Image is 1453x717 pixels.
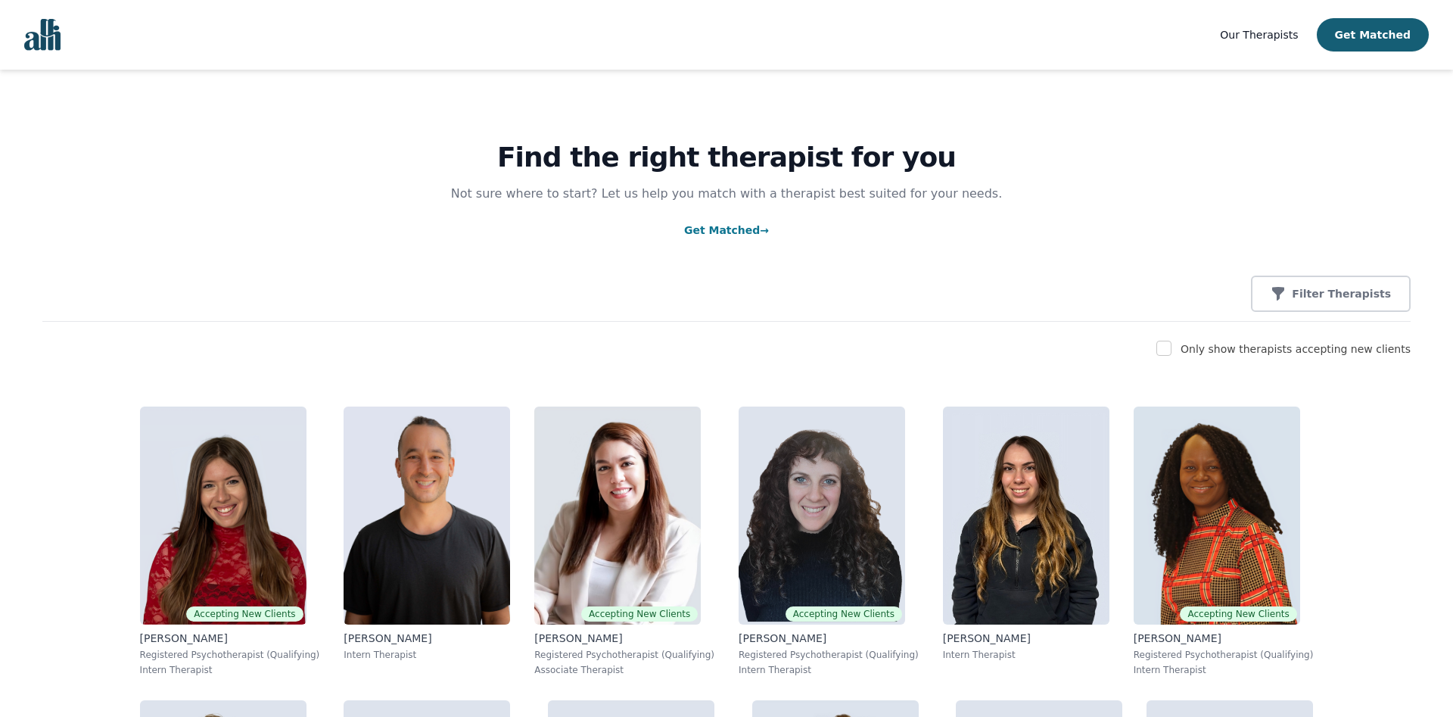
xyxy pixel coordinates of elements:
span: → [760,224,769,236]
img: Alisha_Levine [140,407,306,625]
p: [PERSON_NAME] [534,631,714,646]
p: Intern Therapist [943,649,1109,661]
p: [PERSON_NAME] [739,631,919,646]
p: [PERSON_NAME] [943,631,1109,646]
a: Kavon_Banejad[PERSON_NAME]Intern Therapist [331,394,522,688]
img: Kavon_Banejad [344,407,510,625]
a: Get Matched [684,224,769,236]
p: Filter Therapists [1292,286,1391,301]
img: Mariangela_Servello [943,407,1109,625]
p: Intern Therapist [140,664,320,676]
span: Accepting New Clients [1180,606,1296,622]
p: Intern Therapist [1134,664,1314,676]
p: Registered Psychotherapist (Qualifying) [534,649,714,661]
label: Only show therapists accepting new clients [1181,343,1411,355]
p: [PERSON_NAME] [140,631,320,646]
img: alli logo [24,19,61,51]
p: Intern Therapist [739,664,919,676]
span: Our Therapists [1220,29,1298,41]
p: [PERSON_NAME] [344,631,510,646]
button: Filter Therapists [1251,276,1411,312]
img: Grace_Nyamweya [1134,407,1300,625]
p: Registered Psychotherapist (Qualifying) [739,649,919,661]
a: Our Therapists [1220,26,1298,44]
p: Intern Therapist [344,649,510,661]
span: Accepting New Clients [581,606,698,622]
p: Registered Psychotherapist (Qualifying) [1134,649,1314,661]
p: Associate Therapist [534,664,714,676]
a: Shira_BlakeAccepting New Clients[PERSON_NAME]Registered Psychotherapist (Qualifying)Intern Therapist [726,394,931,688]
button: Get Matched [1317,18,1429,51]
span: Accepting New Clients [186,606,303,622]
a: Ava_PouyandehAccepting New Clients[PERSON_NAME]Registered Psychotherapist (Qualifying)Associate T... [522,394,726,688]
img: Ava_Pouyandeh [534,407,701,625]
span: Accepting New Clients [786,606,902,622]
p: [PERSON_NAME] [1134,631,1314,646]
p: Not sure where to start? Let us help you match with a therapist best suited for your needs. [436,185,1017,203]
p: Registered Psychotherapist (Qualifying) [140,649,320,661]
a: Alisha_LevineAccepting New Clients[PERSON_NAME]Registered Psychotherapist (Qualifying)Intern Ther... [128,394,332,688]
a: Grace_NyamweyaAccepting New Clients[PERSON_NAME]Registered Psychotherapist (Qualifying)Intern The... [1122,394,1326,688]
a: Mariangela_Servello[PERSON_NAME]Intern Therapist [931,394,1122,688]
img: Shira_Blake [739,407,905,625]
h1: Find the right therapist for you [42,142,1411,173]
